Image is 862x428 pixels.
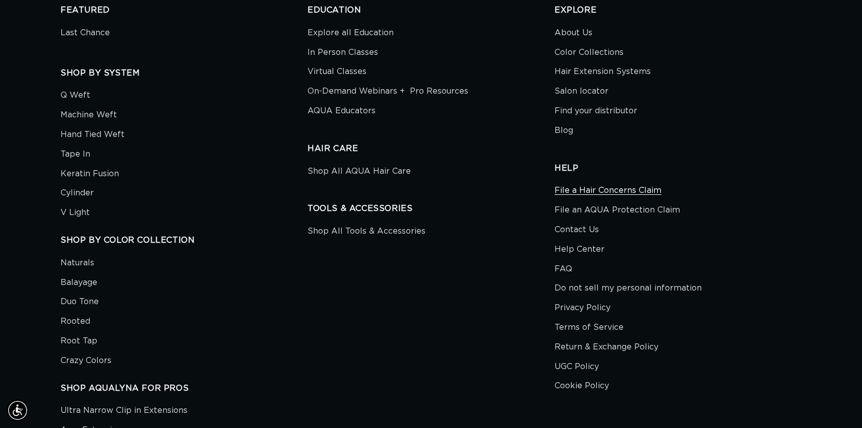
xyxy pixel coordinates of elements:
h2: SHOP AQUALYNA FOR PROS [60,383,307,394]
a: Keratin Fusion [60,164,119,184]
a: File an AQUA Protection Claim [555,200,680,220]
a: Contact Us [555,220,599,240]
a: Help Center [555,240,604,259]
a: Do not sell my personal information [555,278,702,298]
h2: HAIR CARE [307,144,555,154]
a: File a Hair Concerns Claim [555,183,661,200]
a: FAQ [555,259,572,279]
a: Last Chance [60,26,110,43]
a: In Person Classes [307,43,378,62]
a: Q Weft [60,88,90,105]
a: Salon locator [555,82,608,101]
h2: FEATURED [60,5,307,16]
a: Shop All Tools & Accessories [307,224,425,241]
h2: TOOLS & ACCESSORIES [307,203,555,214]
a: Rooted [60,312,90,331]
h2: EXPLORE [555,5,802,16]
h2: HELP [555,163,802,174]
div: Accessibility Menu [7,399,29,421]
a: Return & Exchange Policy [555,337,658,357]
a: V Light [60,203,90,223]
a: Color Collections [555,43,624,62]
a: Cookie Policy [555,376,609,396]
a: Hair Extension Systems [555,62,651,82]
a: Tape In [60,145,90,164]
iframe: Chat Widget [812,380,862,428]
a: Blog [555,121,573,140]
h2: SHOP BY COLOR COLLECTION [60,235,307,246]
a: Duo Tone [60,292,99,312]
a: On-Demand Webinars + Pro Resources [307,82,468,101]
a: About Us [555,26,592,43]
a: Hand Tied Weft [60,125,125,145]
a: AQUA Educators [307,101,376,121]
a: Ultra Narrow Clip in Extensions [60,403,188,420]
a: Explore all Education [307,26,394,43]
a: Privacy Policy [555,298,610,318]
a: Naturals [60,256,94,273]
a: Root Tap [60,331,97,351]
a: Find your distributor [555,101,637,121]
a: Balayage [60,273,97,293]
a: Crazy Colors [60,351,111,371]
h2: EDUCATION [307,5,555,16]
a: Cylinder [60,183,94,203]
a: UGC Policy [555,357,599,377]
a: Terms of Service [555,318,624,337]
a: Machine Weft [60,105,117,125]
h2: SHOP BY SYSTEM [60,68,307,79]
a: Shop All AQUA Hair Care [307,164,411,181]
a: Virtual Classes [307,62,366,82]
